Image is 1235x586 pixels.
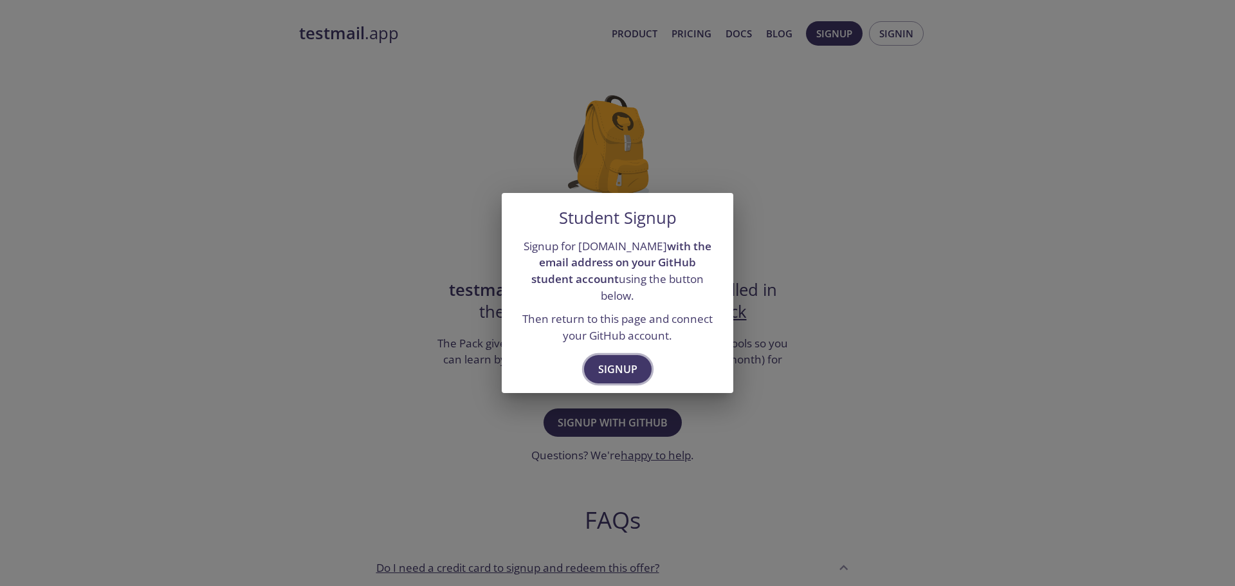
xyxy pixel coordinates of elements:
[598,360,637,378] span: Signup
[559,208,677,228] h5: Student Signup
[531,239,711,286] strong: with the email address on your GitHub student account
[517,311,718,343] p: Then return to this page and connect your GitHub account.
[584,355,652,383] button: Signup
[517,238,718,304] p: Signup for [DOMAIN_NAME] using the button below.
